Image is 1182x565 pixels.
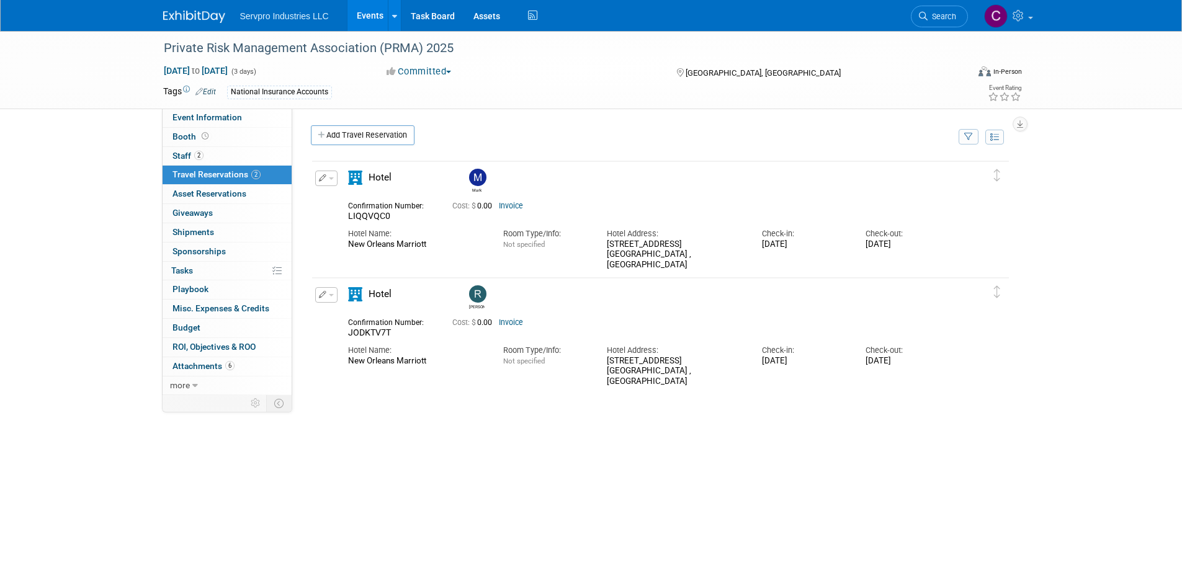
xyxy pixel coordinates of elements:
[163,262,292,280] a: Tasks
[499,202,523,210] a: Invoice
[348,314,434,327] div: Confirmation Number:
[159,37,949,60] div: Private Risk Management Association (PRMA) 2025
[163,319,292,337] a: Budget
[163,223,292,242] a: Shipments
[163,166,292,184] a: Travel Reservations2
[348,287,362,301] i: Hotel
[369,288,392,300] span: Hotel
[163,147,292,166] a: Staff2
[452,202,477,210] span: Cost: $
[163,65,228,76] span: [DATE] [DATE]
[194,151,204,160] span: 2
[503,240,545,249] span: Not specified
[163,242,292,261] a: Sponsorships
[199,131,211,141] span: Booth not reserved yet
[452,202,497,210] span: 0.00
[348,239,485,250] div: New Orleans Marriott
[348,171,362,185] i: Hotel
[607,345,743,356] div: Hotel Address:
[163,128,292,146] a: Booth
[163,11,225,23] img: ExhibitDay
[195,87,216,96] a: Edit
[172,151,204,161] span: Staff
[163,357,292,376] a: Attachments6
[163,109,292,127] a: Event Information
[311,125,414,145] a: Add Travel Reservation
[993,67,1022,76] div: In-Person
[984,4,1008,28] img: Chris Chassagneux
[163,300,292,318] a: Misc. Expenses & Credits
[503,228,588,239] div: Room Type/Info:
[382,65,456,78] button: Committed
[190,66,202,76] span: to
[240,11,329,21] span: Servpro Industries LLC
[503,345,588,356] div: Room Type/Info:
[469,303,485,309] div: Rick Dubois
[866,228,951,239] div: Check-out:
[762,228,847,239] div: Check-in:
[163,338,292,357] a: ROI, Objectives & ROO
[452,318,477,327] span: Cost: $
[762,239,847,250] div: [DATE]
[225,361,235,370] span: 6
[866,356,951,367] div: [DATE]
[230,68,256,76] span: (3 days)
[245,395,267,411] td: Personalize Event Tab Strip
[895,65,1023,83] div: Event Format
[170,380,190,390] span: more
[762,356,847,367] div: [DATE]
[163,204,292,223] a: Giveaways
[762,345,847,356] div: Check-in:
[503,357,545,365] span: Not specified
[466,285,488,309] div: Rick Dubois
[172,112,242,122] span: Event Information
[266,395,292,411] td: Toggle Event Tabs
[978,66,991,76] img: Format-Inperson.png
[348,327,391,337] span: JODKTV7T
[348,345,485,356] div: Hotel Name:
[369,172,392,183] span: Hotel
[994,286,1000,298] i: Click and drag to move item
[469,169,486,186] img: Mark Bristol
[469,186,485,193] div: Mark Bristol
[988,85,1021,91] div: Event Rating
[866,239,951,250] div: [DATE]
[172,227,214,237] span: Shipments
[172,342,256,352] span: ROI, Objectives & ROO
[607,239,743,270] div: [STREET_ADDRESS] [GEOGRAPHIC_DATA] , [GEOGRAPHIC_DATA]
[163,376,292,395] a: more
[994,169,1000,182] i: Click and drag to move item
[686,68,841,78] span: [GEOGRAPHIC_DATA], [GEOGRAPHIC_DATA]
[172,323,200,332] span: Budget
[348,356,485,367] div: New Orleans Marriott
[172,208,213,218] span: Giveaways
[348,228,485,239] div: Hotel Name:
[163,85,216,99] td: Tags
[172,246,226,256] span: Sponsorships
[172,169,261,179] span: Travel Reservations
[163,280,292,299] a: Playbook
[172,131,211,141] span: Booth
[452,318,497,327] span: 0.00
[499,318,523,327] a: Invoice
[964,133,973,141] i: Filter by Traveler
[348,198,434,211] div: Confirmation Number:
[607,356,743,387] div: [STREET_ADDRESS] [GEOGRAPHIC_DATA] , [GEOGRAPHIC_DATA]
[172,189,246,198] span: Asset Reservations
[227,86,332,99] div: National Insurance Accounts
[469,285,486,303] img: Rick Dubois
[607,228,743,239] div: Hotel Address:
[163,185,292,203] a: Asset Reservations
[172,303,269,313] span: Misc. Expenses & Credits
[466,169,488,193] div: Mark Bristol
[251,170,261,179] span: 2
[172,361,235,371] span: Attachments
[928,12,956,21] span: Search
[172,284,208,294] span: Playbook
[911,6,968,27] a: Search
[866,345,951,356] div: Check-out:
[348,211,390,221] span: LIQQVQC0
[171,265,193,275] span: Tasks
